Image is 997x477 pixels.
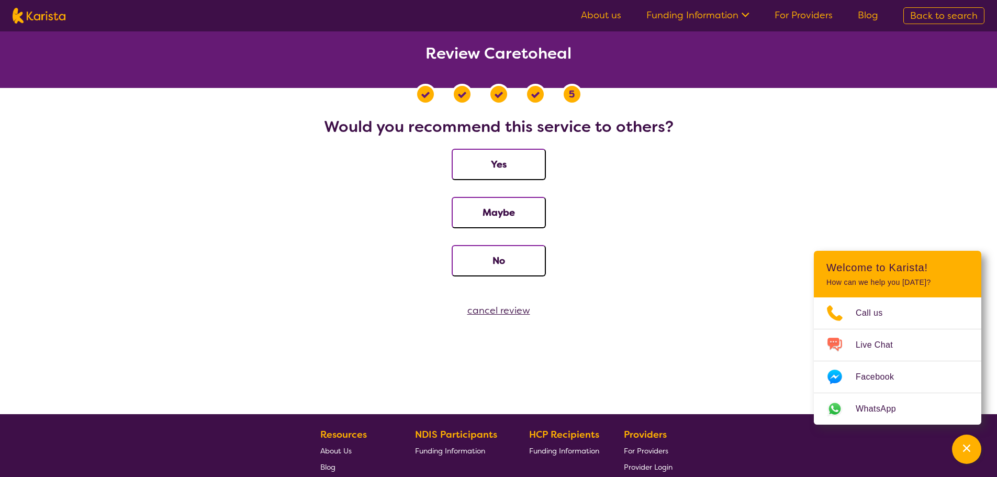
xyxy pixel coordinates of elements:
[320,446,352,456] span: About Us
[13,117,984,136] h2: Would you recommend this service to others?
[415,428,497,441] b: NDIS Participants
[624,442,673,459] a: For Providers
[624,459,673,475] a: Provider Login
[415,442,505,459] a: Funding Information
[858,9,878,21] a: Blog
[320,442,390,459] a: About Us
[952,435,981,464] button: Channel Menu
[826,278,969,287] p: How can we help you [DATE]?
[13,44,984,63] h2: Review Caretoheal
[814,251,981,425] div: Channel Menu
[903,7,984,24] a: Back to search
[529,446,599,456] span: Funding Information
[569,86,575,102] span: 5
[320,459,390,475] a: Blog
[814,297,981,425] ul: Choose channel
[775,9,833,21] a: For Providers
[529,428,599,441] b: HCP Recipients
[624,462,673,472] span: Provider Login
[814,393,981,425] a: Web link opens in a new tab.
[856,337,905,353] span: Live Chat
[646,9,749,21] a: Funding Information
[624,446,668,456] span: For Providers
[452,149,546,180] button: Yes
[320,428,367,441] b: Resources
[910,9,978,22] span: Back to search
[624,428,667,441] b: Providers
[826,261,969,274] h2: Welcome to Karista!
[529,442,599,459] a: Funding Information
[415,446,485,456] span: Funding Information
[856,305,895,321] span: Call us
[581,9,621,21] a: About us
[452,245,546,276] button: No
[320,462,335,472] span: Blog
[856,401,909,417] span: WhatsApp
[452,197,546,228] button: Maybe
[856,369,906,385] span: Facebook
[13,8,65,24] img: Karista logo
